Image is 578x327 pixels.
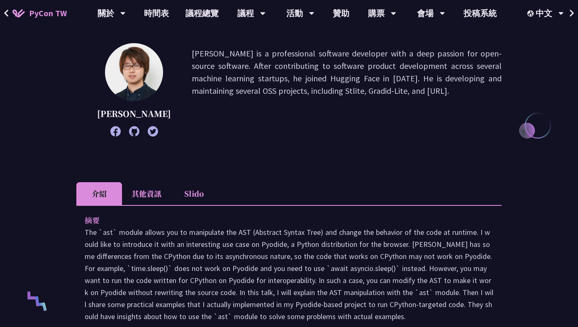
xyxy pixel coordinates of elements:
[527,10,536,17] img: Locale Icon
[192,47,502,132] p: [PERSON_NAME] is a professional software developer with a deep passion for open-source software. ...
[4,3,75,24] a: PyCon TW
[76,182,122,205] li: 介紹
[85,226,493,322] p: The `ast` module allows you to manipulate the AST (Abstract Syntax Tree) and change the behavior ...
[105,43,163,101] img: Yuichiro Tachibana
[122,182,171,205] li: 其他資訊
[29,7,67,20] span: PyCon TW
[12,9,25,17] img: Home icon of PyCon TW 2025
[171,182,217,205] li: Slido
[85,214,477,226] p: 摘要
[97,107,171,120] p: [PERSON_NAME]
